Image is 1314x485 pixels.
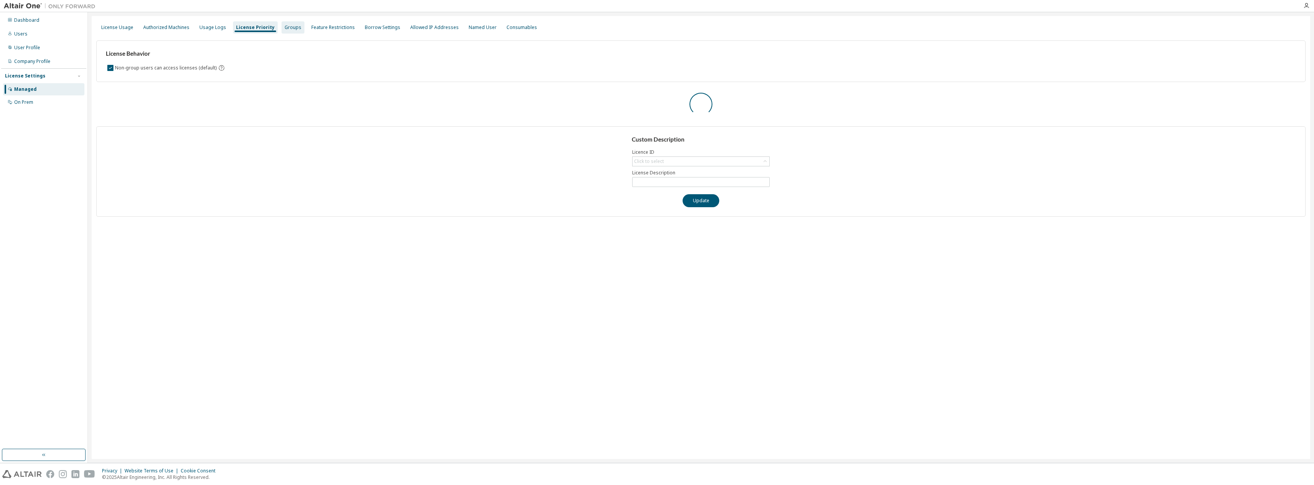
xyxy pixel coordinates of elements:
[632,149,770,155] label: Licence ID
[14,58,50,64] div: Company Profile
[632,170,770,176] label: License Description
[181,468,220,474] div: Cookie Consent
[683,194,719,207] button: Update
[4,2,99,10] img: Altair One
[143,24,189,31] div: Authorized Machines
[14,99,33,105] div: On Prem
[199,24,226,31] div: Usage Logs
[5,73,45,79] div: License Settings
[2,470,42,478] img: altair_logo.svg
[469,24,497,31] div: Named User
[59,470,67,478] img: instagram.svg
[634,158,664,164] div: Click to select
[115,63,218,73] label: Non-group users can access licenses (default)
[14,17,39,23] div: Dashboard
[14,31,28,37] div: Users
[101,24,133,31] div: License Usage
[102,474,220,480] p: © 2025 Altair Engineering, Inc. All Rights Reserved.
[410,24,459,31] div: Allowed IP Addresses
[633,157,769,166] div: Click to select
[218,64,225,71] svg: By default any user not assigned to any group can access any license. Turn this setting off to di...
[285,24,301,31] div: Groups
[507,24,537,31] div: Consumables
[125,468,181,474] div: Website Terms of Use
[14,86,37,92] div: Managed
[632,136,770,143] h3: Custom Description
[236,24,275,31] div: License Priority
[311,24,355,31] div: Feature Restrictions
[84,470,95,478] img: youtube.svg
[106,50,224,58] h3: License Behavior
[14,45,40,51] div: User Profile
[365,24,400,31] div: Borrow Settings
[102,468,125,474] div: Privacy
[71,470,79,478] img: linkedin.svg
[46,470,54,478] img: facebook.svg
